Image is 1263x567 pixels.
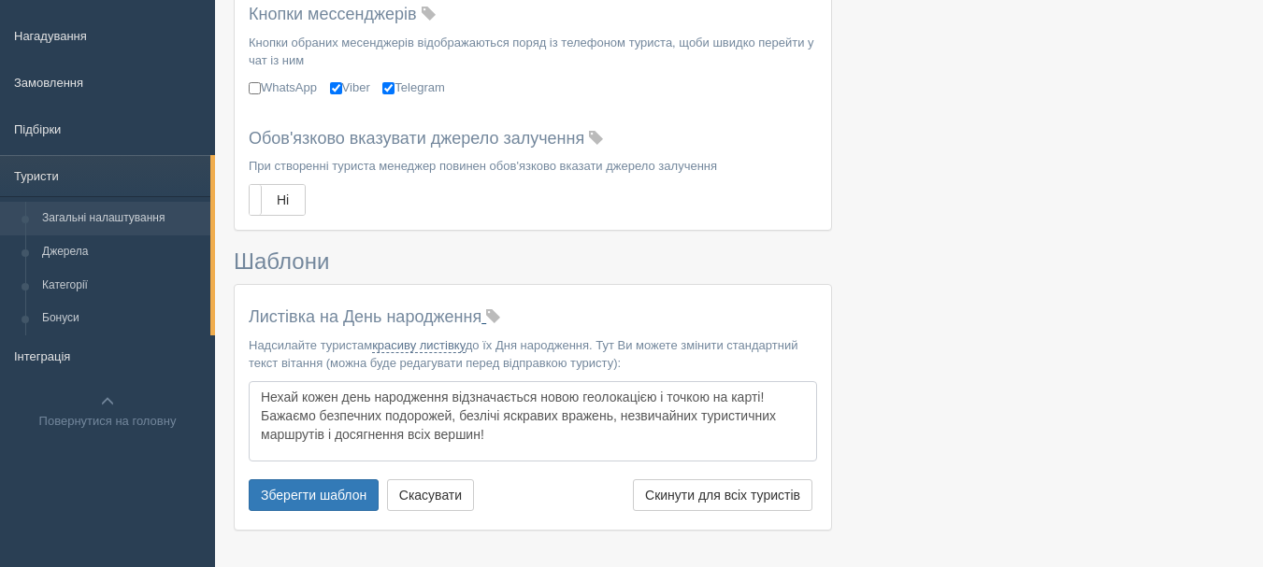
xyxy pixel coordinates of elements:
button: Скасувати [387,479,474,511]
p: При створенні туриста менеджер повинен обов'язково вказати джерело залучення [249,157,817,175]
a: Категорії [34,269,210,303]
input: Telegram [382,82,395,94]
label: Telegram [382,78,444,96]
h3: Шаблони [234,249,832,274]
h4: Кнопки мессенджерів [249,6,817,24]
a: Джерела [34,235,210,269]
button: Скинути для всіх туристів [633,479,812,511]
p: Кнопки обраних месенджерів відображаються поряд із телефоном туриста, щоби швидко перейти у чат і... [249,34,817,69]
label: Ні [250,185,305,215]
label: WhatsApp [249,78,317,96]
a: Загальні налаштування [34,202,210,235]
h4: Обов'язково вказувати джерело залучення [249,130,817,149]
a: красиву листівку [372,338,466,353]
label: Viber [330,78,370,96]
h4: Листівка на День народження [249,308,817,327]
a: Бонуси [34,302,210,335]
input: Viber [330,82,342,94]
button: Зберегти шаблон [249,479,379,511]
p: Надсилайте туристам до їх Дня народження. Тут Ви можете змінити стандартний текст вітання (можна ... [249,336,817,372]
input: WhatsApp [249,82,261,94]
